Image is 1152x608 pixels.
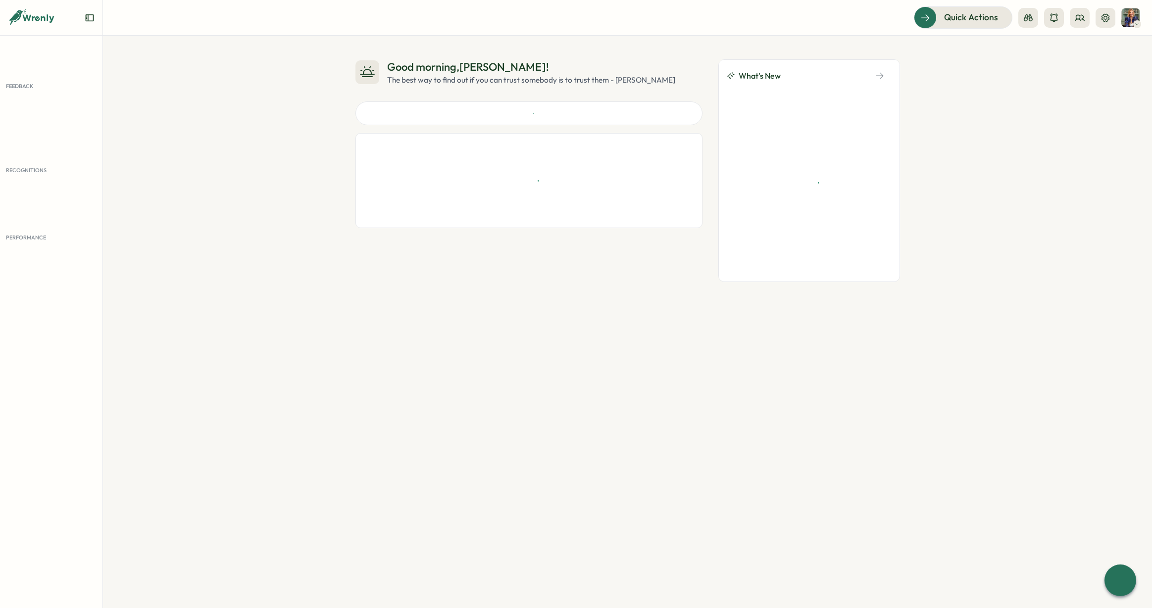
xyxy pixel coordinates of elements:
[914,6,1012,28] button: Quick Actions
[944,11,998,24] span: Quick Actions
[85,13,95,23] button: Expand sidebar
[387,59,675,75] div: Good morning , [PERSON_NAME] !
[387,75,675,86] div: The best way to find out if you can trust somebody is to trust them - [PERSON_NAME]
[1121,8,1140,27] img: Hanna Smith
[739,70,781,82] span: What's New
